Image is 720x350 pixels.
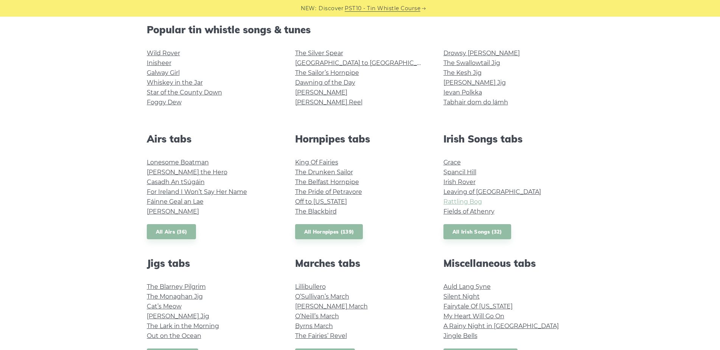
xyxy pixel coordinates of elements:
[295,79,355,86] a: Dawning of the Day
[443,313,504,320] a: My Heart Will Go On
[295,293,349,300] a: O’Sullivan’s March
[147,198,204,205] a: Fáinne Geal an Lae
[443,178,476,186] a: Irish Rover
[443,188,541,195] a: Leaving of [GEOGRAPHIC_DATA]
[295,99,362,106] a: [PERSON_NAME] Reel
[443,303,513,310] a: Fairytale Of [US_STATE]
[295,69,359,76] a: The Sailor’s Hornpipe
[147,293,203,300] a: The Monaghan Jig
[443,322,559,330] a: A Rainy Night in [GEOGRAPHIC_DATA]
[443,198,482,205] a: Rattling Bog
[443,293,480,300] a: Silent Night
[147,99,182,106] a: Foggy Dew
[147,303,182,310] a: Cat’s Meow
[443,89,482,96] a: Ievan Polkka
[147,159,209,166] a: Lonesome Boatman
[295,133,425,145] h2: Hornpipes tabs
[147,69,180,76] a: Galway Girl
[147,332,201,339] a: Out on the Ocean
[319,4,344,13] span: Discover
[295,159,338,166] a: King Of Fairies
[295,313,339,320] a: O’Neill’s March
[147,224,196,240] a: All Airs (36)
[295,59,435,67] a: [GEOGRAPHIC_DATA] to [GEOGRAPHIC_DATA]
[443,257,574,269] h2: Miscellaneous tabs
[443,99,508,106] a: Tabhair dom do lámh
[301,4,316,13] span: NEW:
[443,283,491,290] a: Auld Lang Syne
[295,89,347,96] a: [PERSON_NAME]
[443,169,476,176] a: Spancil Hill
[295,198,347,205] a: Off to [US_STATE]
[295,322,333,330] a: Byrns March
[295,178,359,186] a: The Belfast Hornpipe
[295,303,368,310] a: [PERSON_NAME] March
[295,224,363,240] a: All Hornpipes (139)
[147,283,206,290] a: The Blarney Pilgrim
[443,79,506,86] a: [PERSON_NAME] Jig
[295,332,347,339] a: The Fairies’ Revel
[147,169,227,176] a: [PERSON_NAME] the Hero
[147,89,222,96] a: Star of the County Down
[443,208,495,215] a: Fields of Athenry
[147,59,171,67] a: Inisheer
[295,208,337,215] a: The Blackbird
[443,332,477,339] a: Jingle Bells
[295,188,362,195] a: The Pride of Petravore
[443,133,574,145] h2: Irish Songs tabs
[147,313,209,320] a: [PERSON_NAME] Jig
[443,59,500,67] a: The Swallowtail Jig
[443,69,482,76] a: The Kesh Jig
[147,322,219,330] a: The Lark in the Morning
[147,178,205,186] a: Casadh An tSúgáin
[443,50,520,57] a: Drowsy [PERSON_NAME]
[147,50,180,57] a: Wild Rover
[147,257,277,269] h2: Jigs tabs
[147,24,574,36] h2: Popular tin whistle songs & tunes
[295,283,326,290] a: Lillibullero
[147,208,199,215] a: [PERSON_NAME]
[147,188,247,195] a: For Ireland I Won’t Say Her Name
[147,133,277,145] h2: Airs tabs
[295,169,353,176] a: The Drunken Sailor
[295,257,425,269] h2: Marches tabs
[147,79,203,86] a: Whiskey in the Jar
[345,4,420,13] a: PST10 - Tin Whistle Course
[443,159,461,166] a: Grace
[443,224,511,240] a: All Irish Songs (32)
[295,50,343,57] a: The Silver Spear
